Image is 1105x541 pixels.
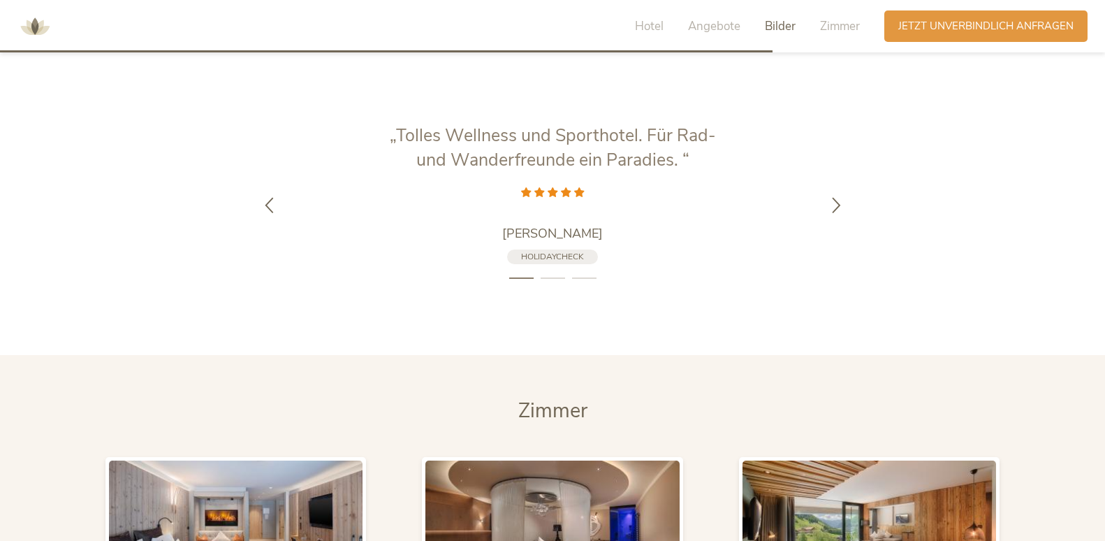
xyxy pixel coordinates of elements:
a: HolidayCheck [507,250,598,264]
span: HolidayCheck [521,251,584,262]
span: „Tolles Wellness und Sporthotel. Für Rad- und Wanderfreunde ein Paradies. “ [390,124,716,172]
img: AMONTI & LUNARIS Wellnessresort [14,6,56,48]
a: AMONTI & LUNARIS Wellnessresort [14,21,56,31]
span: Bilder [765,18,796,34]
span: Zimmer [518,397,587,424]
span: [PERSON_NAME] [502,225,603,242]
a: [PERSON_NAME] [378,225,727,243]
span: Hotel [635,18,664,34]
span: Angebote [688,18,740,34]
span: Zimmer [820,18,860,34]
span: Jetzt unverbindlich anfragen [898,19,1074,34]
